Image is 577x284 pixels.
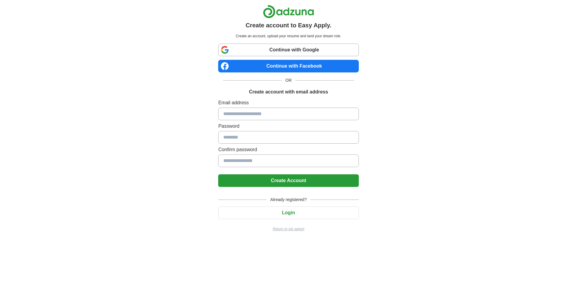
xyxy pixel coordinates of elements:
[218,123,359,130] label: Password
[218,226,359,232] a: Return to job advert
[219,33,357,39] p: Create an account, upload your resume and land your dream role.
[218,174,359,187] button: Create Account
[218,206,359,219] button: Login
[218,44,359,56] a: Continue with Google
[246,21,331,30] h1: Create account to Easy Apply.
[263,5,314,18] img: Adzuna logo
[218,99,359,106] label: Email address
[218,146,359,153] label: Confirm password
[218,60,359,72] a: Continue with Facebook
[249,88,328,96] h1: Create account with email address
[267,197,310,203] span: Already registered?
[218,210,359,215] a: Login
[282,77,295,84] span: OR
